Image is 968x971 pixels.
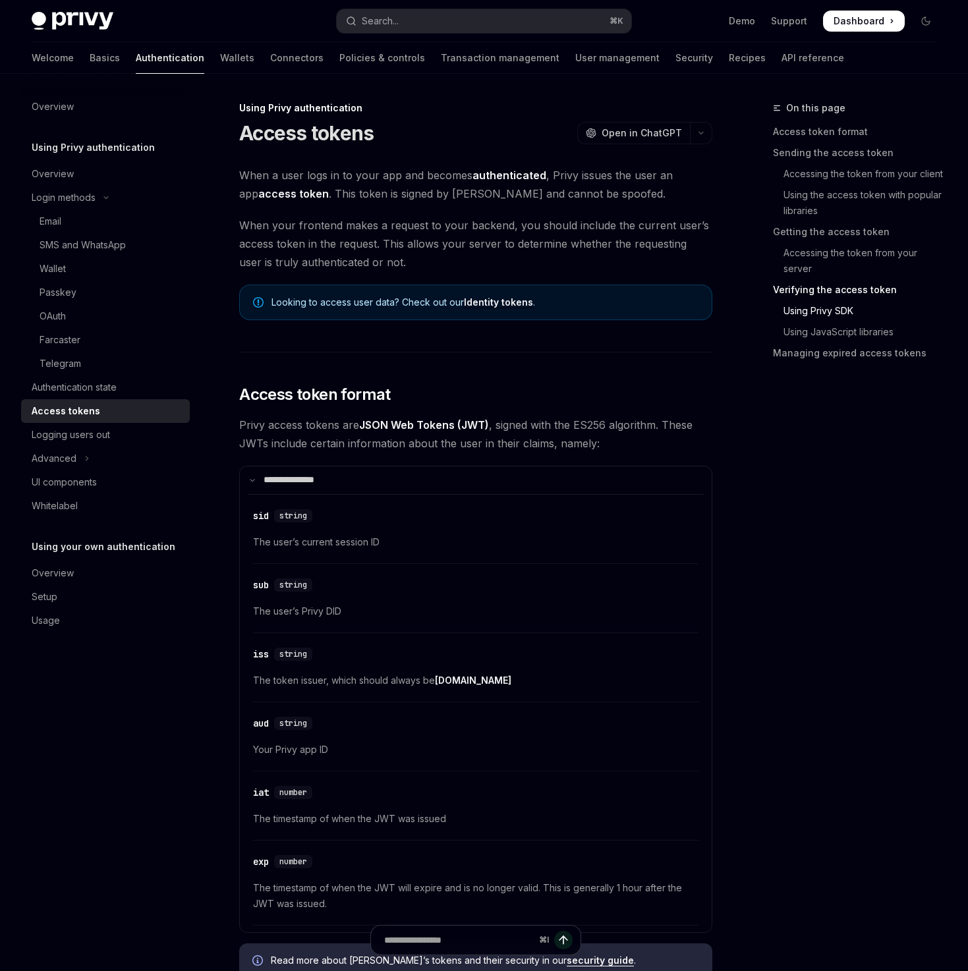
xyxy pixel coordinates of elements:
div: Setup [32,589,57,605]
div: Overview [32,166,74,182]
div: exp [253,855,269,868]
span: ⌘ K [610,16,623,26]
div: iss [253,648,269,661]
a: Transaction management [441,42,559,74]
div: Farcaster [40,332,80,348]
a: Authentication [136,42,204,74]
a: Using the access token with popular libraries [773,184,947,221]
strong: authenticated [472,169,546,182]
a: OAuth [21,304,190,328]
a: Managing expired access tokens [773,343,947,364]
a: Email [21,209,190,233]
a: Telegram [21,352,190,375]
span: Looking to access user data? Check out our . [271,296,698,309]
div: Advanced [32,451,76,466]
div: OAuth [40,308,66,324]
div: SMS and WhatsApp [40,237,126,253]
a: [DOMAIN_NAME] [435,675,511,686]
div: Email [40,213,61,229]
a: Wallets [220,42,254,74]
span: Dashboard [834,14,884,28]
div: sub [253,578,269,592]
a: Identity tokens [464,296,533,308]
div: Search... [362,13,399,29]
input: Ask a question... [384,926,534,955]
a: Verifying the access token [773,279,947,300]
span: string [279,649,307,659]
a: Security [675,42,713,74]
a: Connectors [270,42,324,74]
a: Overview [21,561,190,585]
span: The user’s current session ID [253,534,698,550]
div: iat [253,786,269,799]
div: Logging users out [32,427,110,443]
a: Support [771,14,807,28]
span: number [279,856,307,867]
div: Passkey [40,285,76,300]
div: Overview [32,565,74,581]
a: JSON Web Tokens (JWT) [359,418,489,432]
a: Access tokens [21,399,190,423]
a: Usage [21,609,190,632]
a: Passkey [21,281,190,304]
a: Access token format [773,121,947,142]
strong: access token [258,187,329,200]
span: Your Privy app ID [253,742,698,758]
div: Using Privy authentication [239,101,712,115]
a: Dashboard [823,11,905,32]
div: Overview [32,99,74,115]
button: Toggle dark mode [915,11,936,32]
div: Authentication state [32,379,117,395]
svg: Note [253,297,264,308]
a: Sending the access token [773,142,947,163]
div: Whitelabel [32,498,78,514]
a: Farcaster [21,328,190,352]
img: dark logo [32,12,113,30]
span: On this page [786,100,845,116]
div: aud [253,717,269,730]
span: Access token format [239,384,391,405]
a: Demo [729,14,755,28]
h1: Access tokens [239,121,374,145]
a: Policies & controls [339,42,425,74]
a: Getting the access token [773,221,947,242]
span: Privy access tokens are , signed with the ES256 algorithm. These JWTs include certain information... [239,416,712,453]
a: Logging users out [21,423,190,447]
span: string [279,718,307,729]
div: UI components [32,474,97,490]
span: The token issuer, which should always be [253,673,698,688]
div: Wallet [40,261,66,277]
a: SMS and WhatsApp [21,233,190,257]
a: User management [575,42,660,74]
a: Authentication state [21,375,190,399]
span: When your frontend makes a request to your backend, you should include the current user’s access ... [239,216,712,271]
span: When a user logs in to your app and becomes , Privy issues the user an app . This token is signed... [239,166,712,203]
a: Overview [21,162,190,186]
div: Login methods [32,190,96,206]
a: Overview [21,95,190,119]
a: API reference [782,42,844,74]
span: The user’s Privy DID [253,603,698,619]
div: sid [253,509,269,522]
span: number [279,787,307,798]
h5: Using Privy authentication [32,140,155,155]
div: Telegram [40,356,81,372]
a: Setup [21,585,190,609]
button: Send message [554,931,573,949]
span: string [279,580,307,590]
a: Whitelabel [21,494,190,518]
button: Open search [337,9,631,33]
a: Recipes [729,42,766,74]
button: Toggle Advanced section [21,447,190,470]
a: Accessing the token from your server [773,242,947,279]
a: UI components [21,470,190,494]
div: Access tokens [32,403,100,419]
span: The timestamp of when the JWT was issued [253,811,698,827]
button: Toggle Login methods section [21,186,190,209]
a: Welcome [32,42,74,74]
span: string [279,511,307,521]
span: Open in ChatGPT [602,126,682,140]
a: Accessing the token from your client [773,163,947,184]
span: The timestamp of when the JWT will expire and is no longer valid. This is generally 1 hour after ... [253,880,698,912]
a: Using Privy SDK [773,300,947,321]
